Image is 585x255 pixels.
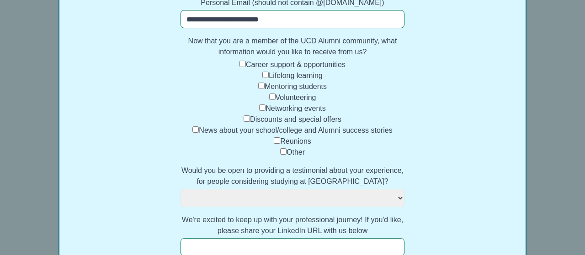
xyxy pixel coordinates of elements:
label: Other [287,148,305,156]
label: Networking events [266,104,326,112]
label: Career support & opportunities [246,61,346,68]
label: Lifelong learning [269,72,322,79]
label: Would you be open to providing a testimonial about your experience, for people considering studyi... [181,165,404,187]
label: News about your school/college and Alumni success stories [199,126,392,134]
label: We're excited to keep up with your professional journey! If you'd like, please share your LinkedI... [181,214,404,236]
label: Discounts and special offers [250,115,341,123]
label: Now that you are a member of the UCD Alumni community, what information would you like to receive... [181,36,404,57]
label: Mentoring students [265,83,327,90]
label: Reunions [280,137,311,145]
label: Volunteering [276,94,316,101]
